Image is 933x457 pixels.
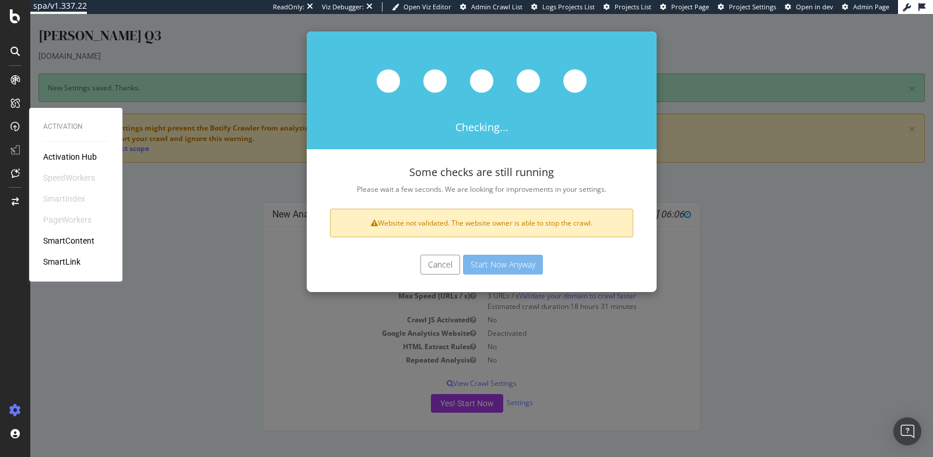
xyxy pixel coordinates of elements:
[43,256,80,268] a: SmartLink
[531,2,595,12] a: Logs Projects List
[300,170,603,180] p: Please wait a few seconds. We are looking for improvements in your settings.
[392,2,451,12] a: Open Viz Editor
[671,2,709,11] span: Project Page
[615,2,651,11] span: Projects List
[604,2,651,12] a: Projects List
[43,122,108,132] div: Activation
[300,153,603,164] h4: Some checks are still running
[853,2,889,11] span: Admin Page
[43,235,94,247] a: SmartContent
[43,193,85,205] div: SmartIndex
[390,241,430,261] button: Cancel
[276,17,626,135] div: Checking...
[718,2,776,12] a: Project Settings
[43,151,97,163] a: Activation Hub
[785,2,833,12] a: Open in dev
[660,2,709,12] a: Project Page
[729,2,776,11] span: Project Settings
[893,417,921,445] div: Open Intercom Messenger
[460,2,522,12] a: Admin Crawl List
[542,2,595,11] span: Logs Projects List
[471,2,522,11] span: Admin Crawl List
[273,2,304,12] div: ReadOnly:
[842,2,889,12] a: Admin Page
[43,172,95,184] div: SpeedWorkers
[43,214,92,226] div: PageWorkers
[322,2,364,12] div: Viz Debugger:
[796,2,833,11] span: Open in dev
[300,195,603,223] div: Website not validated. The website owner is able to stop the crawl.
[404,2,451,11] span: Open Viz Editor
